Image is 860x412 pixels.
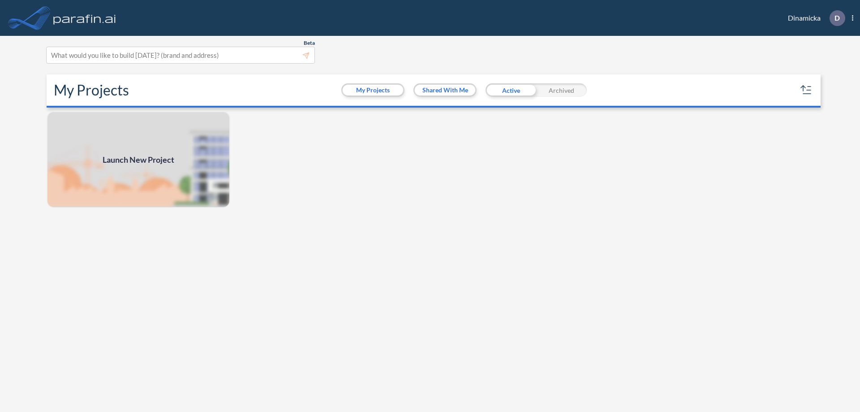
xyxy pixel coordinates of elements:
[54,82,129,99] h2: My Projects
[536,83,587,97] div: Archived
[304,39,315,47] span: Beta
[343,85,403,95] button: My Projects
[486,83,536,97] div: Active
[415,85,475,95] button: Shared With Me
[103,154,174,166] span: Launch New Project
[834,14,840,22] p: D
[774,10,853,26] div: Dinamicka
[47,111,230,208] a: Launch New Project
[52,9,118,27] img: logo
[47,111,230,208] img: add
[799,83,813,97] button: sort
